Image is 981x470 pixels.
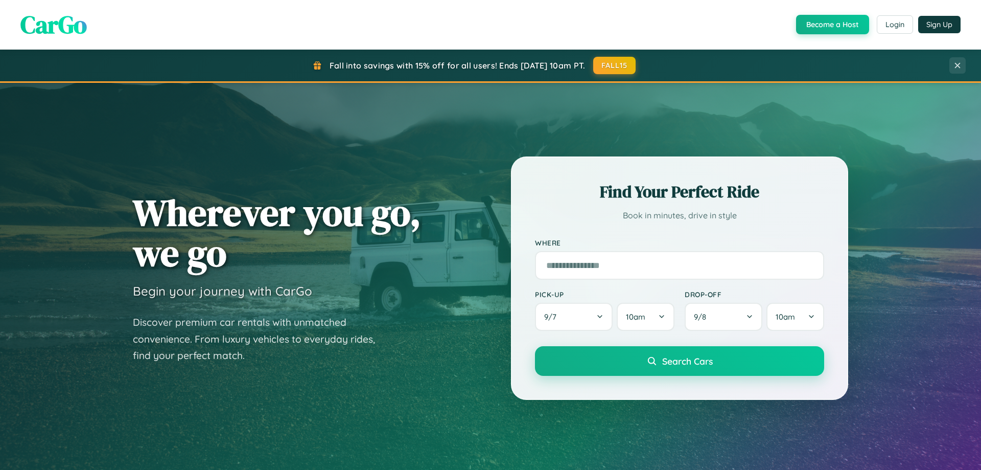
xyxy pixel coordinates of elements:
[544,312,562,322] span: 9 / 7
[330,60,586,71] span: Fall into savings with 15% off for all users! Ends [DATE] 10am PT.
[685,303,762,331] button: 9/8
[535,290,674,299] label: Pick-up
[133,192,421,273] h1: Wherever you go, we go
[694,312,711,322] span: 9 / 8
[20,8,87,41] span: CarGo
[626,312,645,322] span: 10am
[877,15,913,34] button: Login
[593,57,636,74] button: FALL15
[535,303,613,331] button: 9/7
[617,303,674,331] button: 10am
[133,283,312,299] h3: Begin your journey with CarGo
[535,208,824,223] p: Book in minutes, drive in style
[918,16,961,33] button: Sign Up
[133,314,388,364] p: Discover premium car rentals with unmatched convenience. From luxury vehicles to everyday rides, ...
[662,355,713,367] span: Search Cars
[535,238,824,247] label: Where
[766,303,824,331] button: 10am
[776,312,795,322] span: 10am
[685,290,824,299] label: Drop-off
[796,15,869,34] button: Become a Host
[535,181,824,203] h2: Find Your Perfect Ride
[535,346,824,376] button: Search Cars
